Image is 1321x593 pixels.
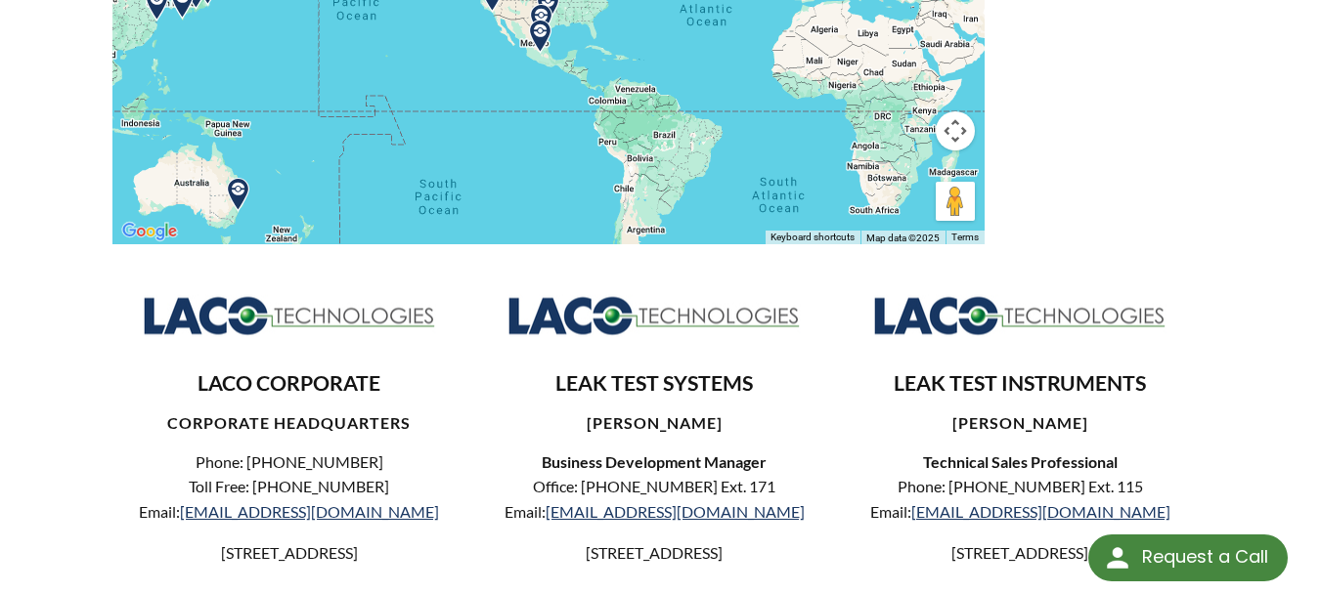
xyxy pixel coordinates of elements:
[128,370,451,398] h3: LACO CORPORATE
[951,232,979,242] a: Terms (opens in new tab)
[117,219,182,244] img: Google
[546,502,805,521] a: [EMAIL_ADDRESS][DOMAIN_NAME]
[507,295,801,337] img: Logo_LACO-TECH_hi-res.jpg
[866,233,940,243] span: Map data ©2025
[128,540,451,566] p: [STREET_ADDRESS]
[1102,542,1133,573] img: round button
[1088,534,1288,581] div: Request a Call
[936,182,975,221] button: Drag Pegman onto the map to open Street View
[952,413,1088,432] strong: [PERSON_NAME]
[859,540,1181,566] p: [STREET_ADDRESS]
[936,111,975,150] button: Map camera controls
[911,502,1170,521] a: [EMAIL_ADDRESS][DOMAIN_NAME]
[167,413,411,432] strong: CORPORATE HEADQUARTERS
[494,540,816,566] p: [STREET_ADDRESS]
[587,413,723,432] strong: [PERSON_NAME]
[143,295,436,337] img: Logo_LACO-TECH_hi-res.jpg
[923,452,1118,471] strong: Technical Sales Professional
[494,370,816,398] h3: LEAK TEST SYSTEMS
[542,452,767,471] strong: Business Development Manager
[859,370,1181,398] h3: LEAK TEST INSTRUMENTS
[128,449,451,525] p: Phone: [PHONE_NUMBER] Toll Free: [PHONE_NUMBER] Email:
[873,295,1167,337] img: Logo_LACO-TECH_hi-res.jpg
[180,502,439,521] a: [EMAIL_ADDRESS][DOMAIN_NAME]
[771,231,855,244] button: Keyboard shortcuts
[117,219,182,244] a: Open this area in Google Maps (opens a new window)
[859,474,1181,524] p: Phone: [PHONE_NUMBER] Ext. 115 Email:
[494,474,816,524] p: Office: [PHONE_NUMBER] Ext. 171 Email:
[1142,534,1268,579] div: Request a Call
